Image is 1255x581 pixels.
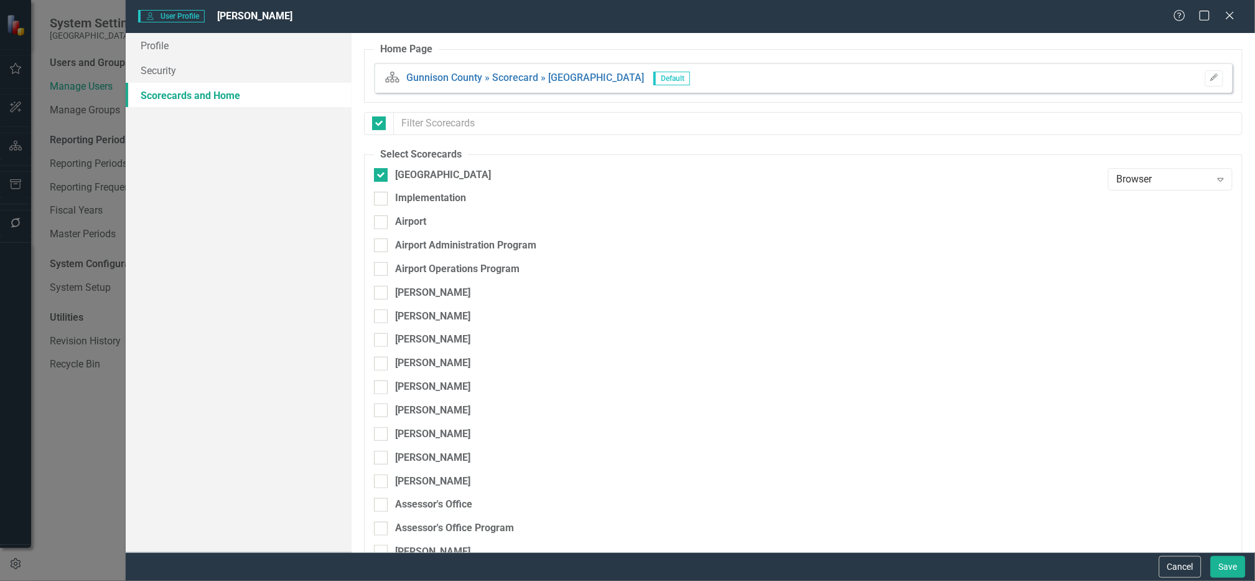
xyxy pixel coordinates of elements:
[1159,556,1201,578] button: Cancel
[126,33,352,58] a: Profile
[374,42,439,57] legend: Home Page
[395,286,470,300] div: [PERSON_NAME]
[138,10,205,22] span: User Profile
[406,72,644,83] a: Gunnison County » Scorecard » [GEOGRAPHIC_DATA]
[395,380,470,394] div: [PERSON_NAME]
[126,83,352,108] a: Scorecards and Home
[395,239,536,253] div: Airport Administration Program
[395,356,470,371] div: [PERSON_NAME]
[395,168,491,182] div: [GEOGRAPHIC_DATA]
[1117,172,1211,186] div: Browser
[653,72,690,85] span: Default
[374,148,468,162] legend: Select Scorecards
[395,521,514,536] div: Assessor's Office Program
[395,404,470,418] div: [PERSON_NAME]
[395,333,470,347] div: [PERSON_NAME]
[126,58,352,83] a: Security
[395,475,470,489] div: [PERSON_NAME]
[395,309,470,324] div: [PERSON_NAME]
[395,545,470,559] div: [PERSON_NAME]
[395,262,520,276] div: Airport Operations Program
[1211,556,1246,578] button: Save
[395,191,466,205] div: Implementation
[395,215,426,229] div: Airport
[217,10,292,22] span: [PERSON_NAME]
[393,112,1243,135] input: Filter Scorecards
[1205,70,1223,87] button: Please Save To Continue
[395,451,470,465] div: [PERSON_NAME]
[395,427,470,442] div: [PERSON_NAME]
[395,498,472,512] div: Assessor's Office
